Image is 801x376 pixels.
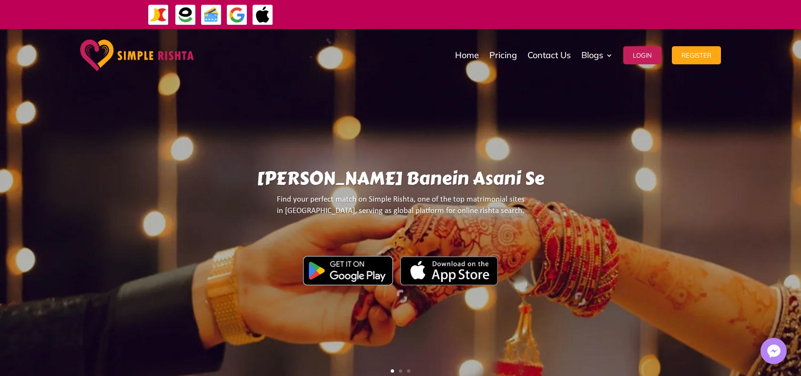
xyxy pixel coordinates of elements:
[104,194,697,225] p: Find your perfect match on Simple Rishta, one of the top matrimonial sites in [GEOGRAPHIC_DATA], ...
[623,31,661,79] a: Login
[399,369,402,373] a: 2
[391,369,394,373] a: 1
[148,4,169,26] img: JazzCash-icon
[303,256,393,285] img: Google Play
[527,31,571,79] a: Contact Us
[407,369,410,373] a: 3
[764,342,783,361] img: Messenger
[672,46,721,64] button: Register
[455,31,479,79] a: Home
[226,4,248,26] img: GooglePay-icon
[581,31,613,79] a: Blogs
[489,31,517,79] a: Pricing
[201,4,222,26] img: Credit Cards
[672,31,721,79] a: Register
[623,46,661,64] button: Login
[104,168,697,194] h1: [PERSON_NAME] Banein Asani Se
[252,4,274,26] img: ApplePay-icon
[175,4,196,26] img: EasyPaisa-icon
